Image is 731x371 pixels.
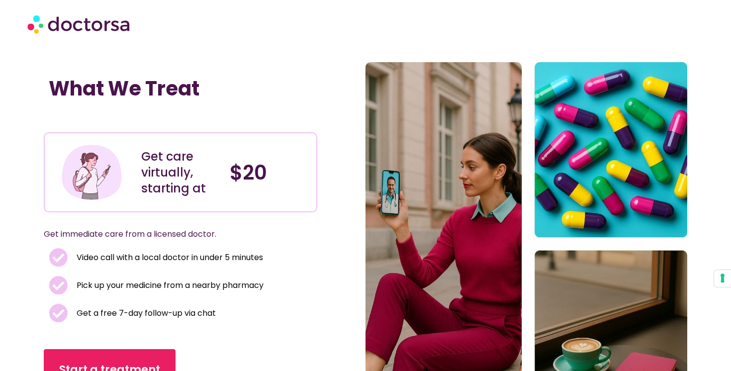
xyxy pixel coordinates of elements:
h4: $20 [230,161,309,185]
div: Get care virtually, starting at [141,149,220,196]
span: Get a free 7-day follow-up via chat [74,306,216,320]
span: Video call with a local doctor in under 5 minutes [74,251,263,265]
h1: What We Treat [49,77,312,100]
iframe: Customer reviews powered by Trustpilot [49,110,198,122]
p: Get immediate care from a licensed doctor. [44,227,293,241]
button: Your consent preferences for tracking technologies [714,270,731,287]
span: Pick up your medicine from a nearby pharmacy [74,278,264,292]
img: Illustration depicting a young woman in a casual outfit, engaged with her smartphone. She has a p... [60,141,123,204]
